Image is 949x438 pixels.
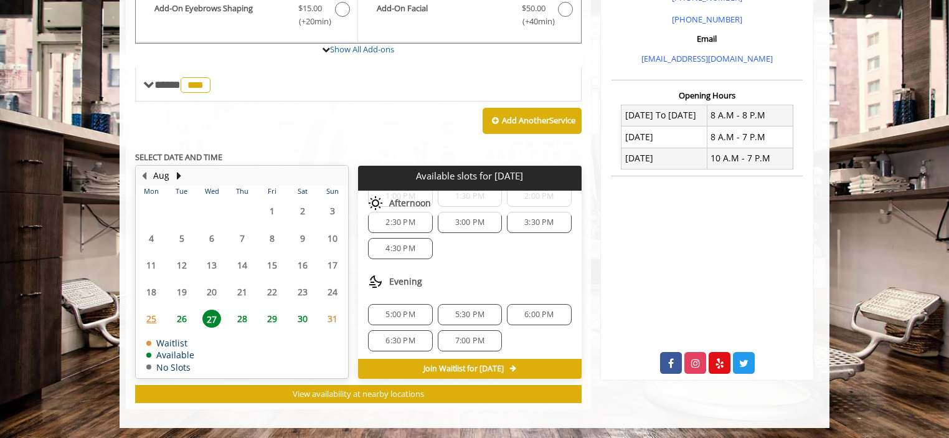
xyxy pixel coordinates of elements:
span: Join Waitlist for [DATE] [423,364,504,374]
td: 8 A.M - 8 P.M [707,105,793,126]
h3: Email [615,34,800,43]
td: No Slots [146,363,194,372]
span: 3:00 PM [455,217,484,227]
span: 31 [323,310,342,328]
a: [EMAIL_ADDRESS][DOMAIN_NAME] [641,53,773,64]
th: Thu [227,185,257,198]
button: View availability at nearby locations [135,385,582,403]
div: 3:00 PM [438,212,502,233]
span: 30 [293,310,312,328]
td: [DATE] [621,148,707,169]
b: SELECT DATE AND TIME [135,151,222,163]
span: (+40min ) [515,15,552,28]
div: 3:30 PM [507,212,571,233]
div: 6:30 PM [368,330,432,351]
span: 28 [233,310,252,328]
span: 6:00 PM [524,310,554,320]
span: Afternoon [389,198,431,208]
span: 2:30 PM [385,217,415,227]
div: 4:30 PM [368,238,432,259]
a: Show All Add-ons [330,44,394,55]
td: Waitlist [146,338,194,348]
button: Add AnotherService [483,108,582,134]
span: 26 [172,310,191,328]
span: 5:30 PM [455,310,484,320]
td: Select day31 [318,305,348,332]
th: Tue [166,185,196,198]
th: Fri [257,185,287,198]
span: $15.00 [298,2,322,15]
button: Aug [153,169,169,183]
td: Select day29 [257,305,287,332]
span: 3:30 PM [524,217,554,227]
span: 25 [142,310,161,328]
a: [PHONE_NUMBER] [672,14,742,25]
div: 6:00 PM [507,304,571,325]
b: Add-On Facial [377,2,509,28]
button: Next Month [174,169,184,183]
img: evening slots [368,274,383,289]
span: 4:30 PM [385,244,415,254]
span: $50.00 [522,2,545,15]
p: Available slots for [DATE] [363,171,576,181]
div: 2:30 PM [368,212,432,233]
td: Select day30 [287,305,317,332]
button: Previous Month [139,169,149,183]
div: 5:30 PM [438,304,502,325]
span: 5:00 PM [385,310,415,320]
th: Mon [136,185,166,198]
img: afternoon slots [368,196,383,211]
span: 29 [263,310,281,328]
td: Select day28 [227,305,257,332]
b: Add-On Eyebrows Shaping [154,2,286,28]
td: [DATE] [621,126,707,148]
div: 5:00 PM [368,304,432,325]
td: Select day25 [136,305,166,332]
td: Available [146,350,194,359]
td: 10 A.M - 7 P.M [707,148,793,169]
span: View availability at nearby locations [293,388,424,399]
th: Wed [197,185,227,198]
div: 7:00 PM [438,330,502,351]
td: Select day27 [197,305,227,332]
td: Select day26 [166,305,196,332]
h3: Opening Hours [611,91,803,100]
label: Add-On Eyebrows Shaping [142,2,351,31]
td: [DATE] To [DATE] [621,105,707,126]
span: 27 [202,310,221,328]
label: Add-On Facial [364,2,574,31]
td: 8 A.M - 7 P.M [707,126,793,148]
span: 6:30 PM [385,336,415,346]
th: Sat [287,185,317,198]
span: Evening [389,277,422,287]
span: (+20min ) [292,15,329,28]
th: Sun [318,185,348,198]
b: Add Another Service [502,115,575,126]
span: 7:00 PM [455,336,484,346]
